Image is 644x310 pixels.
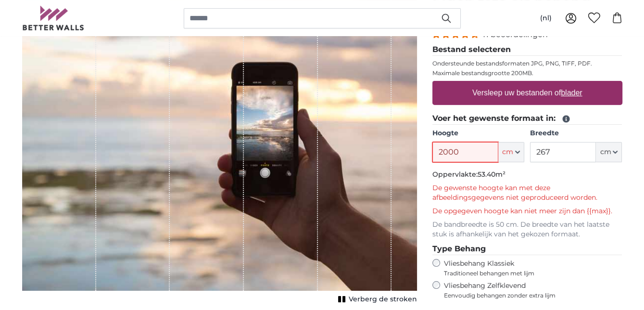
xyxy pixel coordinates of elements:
label: Breedte [530,129,622,138]
legend: Type Behang [432,243,622,255]
span: cm [502,147,513,157]
label: Vliesbehang Zelfklevend [444,281,622,299]
span: Verberg de stroken [349,295,417,304]
p: De gewenste hoogte kan met deze afbeeldingsgegevens niet geproduceerd worden. [432,183,622,203]
span: cm [600,147,611,157]
p: De opgegeven hoogte kan niet meer zijn dan {{max}}. [432,207,622,216]
img: Betterwalls [22,6,85,30]
button: (nl) [532,10,559,27]
button: cm [498,142,524,162]
label: Versleep uw bestanden of [468,83,586,103]
label: Hoogte [432,129,524,138]
p: Maximale bestandsgrootte 200MB. [432,69,622,77]
span: Traditioneel behangen met lijm [444,270,605,277]
p: De bandbreedte is 50 cm. De breedte van het laatste stuk is afhankelijk van het gekozen formaat. [432,220,622,239]
legend: Voer het gewenste formaat in: [432,113,622,125]
p: Ondersteunde bestandsformaten JPG, PNG, TIFF, PDF. [432,60,622,67]
span: Eenvoudig behangen zonder extra lijm [444,292,622,299]
button: cm [596,142,622,162]
span: 53.40m² [478,170,505,179]
button: Verberg de stroken [335,293,417,306]
u: blader [561,89,582,97]
legend: Bestand selecteren [432,44,622,56]
p: Oppervlakte: [432,170,622,180]
label: Vliesbehang Klassiek [444,259,605,277]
